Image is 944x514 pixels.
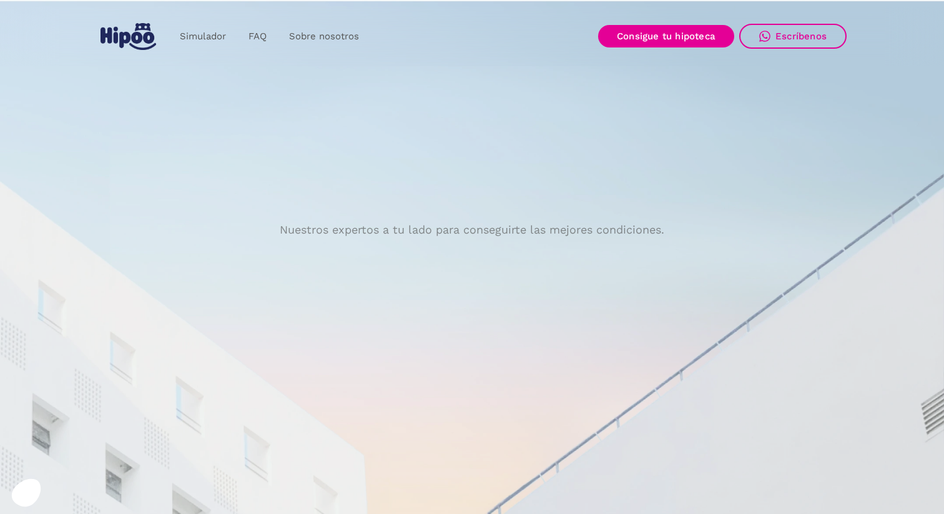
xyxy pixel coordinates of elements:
[598,25,734,47] a: Consigue tu hipoteca
[169,24,237,49] a: Simulador
[775,31,827,42] div: Escríbenos
[278,24,370,49] a: Sobre nosotros
[739,24,847,49] a: Escríbenos
[237,24,278,49] a: FAQ
[97,18,159,55] a: home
